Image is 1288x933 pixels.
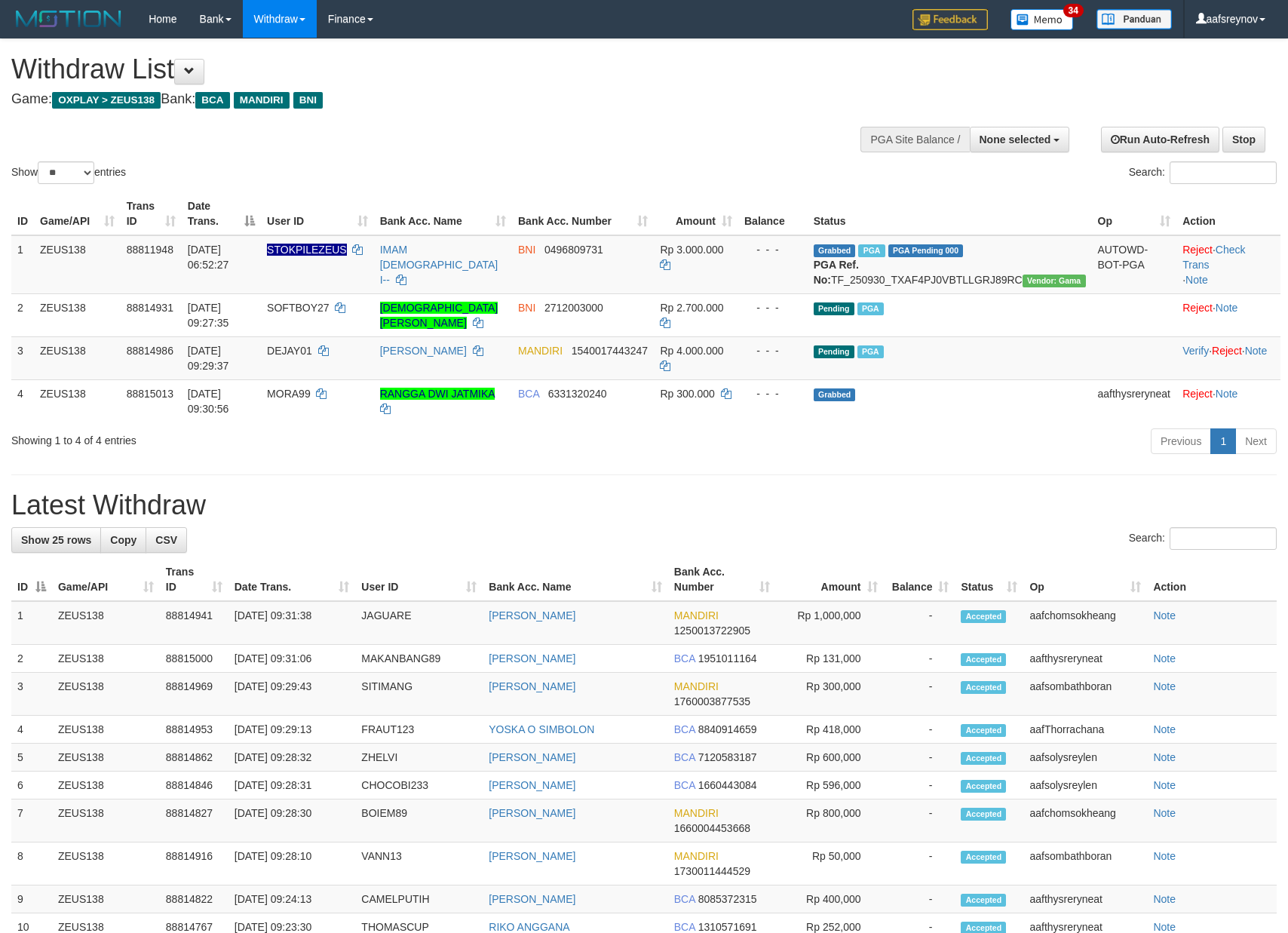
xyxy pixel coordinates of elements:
td: [DATE] 09:28:32 [228,744,356,772]
td: BOIEM89 [355,799,483,842]
a: Run Auto-Refresh [1101,127,1219,152]
div: PGA Site Balance / [860,127,969,152]
th: Game/API: activate to sort column ascending [34,192,121,235]
th: Action [1147,558,1277,601]
span: OXPLAY > ZEUS138 [52,92,161,109]
td: Rp 50,000 [776,842,884,885]
a: Note [1153,680,1176,692]
img: Feedback.jpg [912,9,988,30]
a: [PERSON_NAME] [489,779,575,791]
span: Pending [814,302,854,315]
a: Next [1235,428,1277,454]
a: [PERSON_NAME] [489,652,575,664]
span: Grabbed [814,388,856,401]
label: Search: [1129,527,1277,550]
span: Accepted [961,653,1006,666]
span: Rp 300.000 [660,388,714,400]
span: Copy [110,534,136,546]
td: JAGUARE [355,601,483,645]
th: Trans ID: activate to sort column ascending [121,192,182,235]
td: ZEUS138 [34,235,121,294]
a: Note [1153,609,1176,621]
span: BCA [195,92,229,109]
input: Search: [1170,527,1277,550]
td: 88814827 [160,799,228,842]
span: Copy 1310571691 to clipboard [698,921,757,933]
th: Bank Acc. Name: activate to sort column ascending [374,192,512,235]
td: 88814862 [160,744,228,772]
span: PGA Pending [888,244,964,257]
span: MANDIRI [674,807,719,819]
span: [DATE] 09:29:37 [188,345,229,372]
td: TF_250930_TXAF4PJ0VBTLLGRJ89RC [808,235,1092,294]
span: BNI [293,92,323,109]
td: ZEUS138 [52,842,160,885]
a: Note [1153,723,1176,735]
a: Note [1216,302,1238,314]
td: Rp 131,000 [776,645,884,673]
span: Accepted [961,681,1006,694]
th: ID [11,192,34,235]
span: MANDIRI [674,680,719,692]
input: Search: [1170,161,1277,184]
a: 1 [1210,428,1236,454]
span: MORA99 [267,388,311,400]
td: 88814969 [160,673,228,716]
span: Vendor URL: https://trx31.1velocity.biz [1023,275,1086,287]
td: 4 [11,379,34,422]
span: Rp 4.000.000 [660,345,723,357]
a: [PERSON_NAME] [489,680,575,692]
a: Reject [1212,345,1242,357]
a: Copy [100,527,146,553]
span: Rp 2.700.000 [660,302,723,314]
span: BCA [674,779,695,791]
a: [PERSON_NAME] [489,893,575,905]
td: ZEUS138 [52,645,160,673]
img: MOTION_logo.png [11,8,126,30]
div: - - - [744,386,802,401]
span: [DATE] 06:52:27 [188,244,229,271]
td: 2 [11,645,52,673]
td: aafthysreryneat [1023,645,1147,673]
span: Accepted [961,808,1006,821]
td: Rp 1,000,000 [776,601,884,645]
td: CHOCOBI233 [355,772,483,799]
span: BNI [518,244,535,256]
h4: Game: Bank: [11,92,844,107]
td: ZEUS138 [52,716,160,744]
a: Stop [1222,127,1265,152]
th: Status [808,192,1092,235]
th: ID: activate to sort column descending [11,558,52,601]
td: Rp 418,000 [776,716,884,744]
th: Date Trans.: activate to sort column descending [182,192,261,235]
a: Reject [1182,244,1213,256]
td: - [884,772,955,799]
td: · · [1176,235,1280,294]
td: ZEUS138 [34,336,121,379]
span: Accepted [961,610,1006,623]
span: Accepted [961,894,1006,907]
td: 7 [11,799,52,842]
select: Showentries [38,161,94,184]
td: - [884,601,955,645]
td: - [884,799,955,842]
a: Note [1153,850,1176,862]
th: Balance: activate to sort column ascending [884,558,955,601]
span: BCA [674,751,695,763]
td: aafsombathboran [1023,842,1147,885]
span: [DATE] 09:30:56 [188,388,229,415]
span: 34 [1063,4,1084,17]
th: Game/API: activate to sort column ascending [52,558,160,601]
td: - [884,744,955,772]
td: 2 [11,293,34,336]
div: Showing 1 to 4 of 4 entries [11,427,526,448]
th: Status: activate to sort column ascending [955,558,1023,601]
span: MANDIRI [234,92,290,109]
a: Reject [1182,388,1213,400]
th: Op: activate to sort column ascending [1023,558,1147,601]
td: MAKANBANG89 [355,645,483,673]
th: Op: activate to sort column ascending [1092,192,1177,235]
th: Action [1176,192,1280,235]
label: Show entries [11,161,126,184]
span: Copy 1730011444529 to clipboard [674,865,750,877]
